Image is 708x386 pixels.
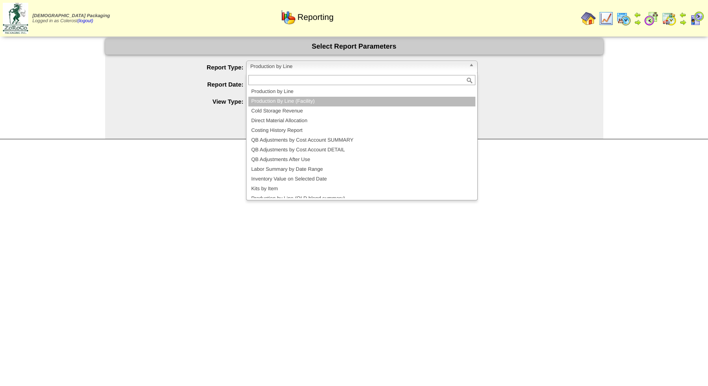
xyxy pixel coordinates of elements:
[77,19,93,24] a: (logout)
[599,11,613,26] img: line_graph.gif
[689,11,704,26] img: calendarcustomer.gif
[248,97,475,106] li: Production By Line (Facility)
[248,155,475,165] li: QB Adjustments After Use
[581,11,596,26] img: home.gif
[248,87,475,97] li: Production by Line
[248,145,475,155] li: QB Adjustments by Cost Account DETAIL
[297,12,334,22] span: Reporting
[248,184,475,194] li: Kits by Item
[248,106,475,116] li: Cold Storage Revenue
[248,126,475,136] li: Costing History Report
[124,98,247,105] label: View Type:
[281,10,296,25] img: graph.gif
[679,11,687,19] img: arrowleft.gif
[634,11,641,19] img: arrowleft.gif
[3,3,28,34] img: zoroco-logo-small.webp
[644,11,659,26] img: calendarblend.gif
[32,13,110,19] span: [DEMOGRAPHIC_DATA] Packaging
[616,11,631,26] img: calendarprod.gif
[679,19,687,26] img: arrowright.gif
[32,13,110,24] span: Logged in as Colerost
[634,19,641,26] img: arrowright.gif
[250,61,465,72] span: Production by Line
[105,38,603,55] div: Select Report Parameters
[248,136,475,145] li: QB Adjustments by Cost Account SUMMARY
[248,165,475,174] li: Labor Summary by Date Range
[248,194,475,204] li: Production by Line (OLD blend summary)
[124,64,247,71] label: Report Type:
[662,11,676,26] img: calendarinout.gif
[124,81,247,88] label: Report Date:
[248,116,475,126] li: Direct Material Allocation
[248,174,475,184] li: Inventory Value on Selected Date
